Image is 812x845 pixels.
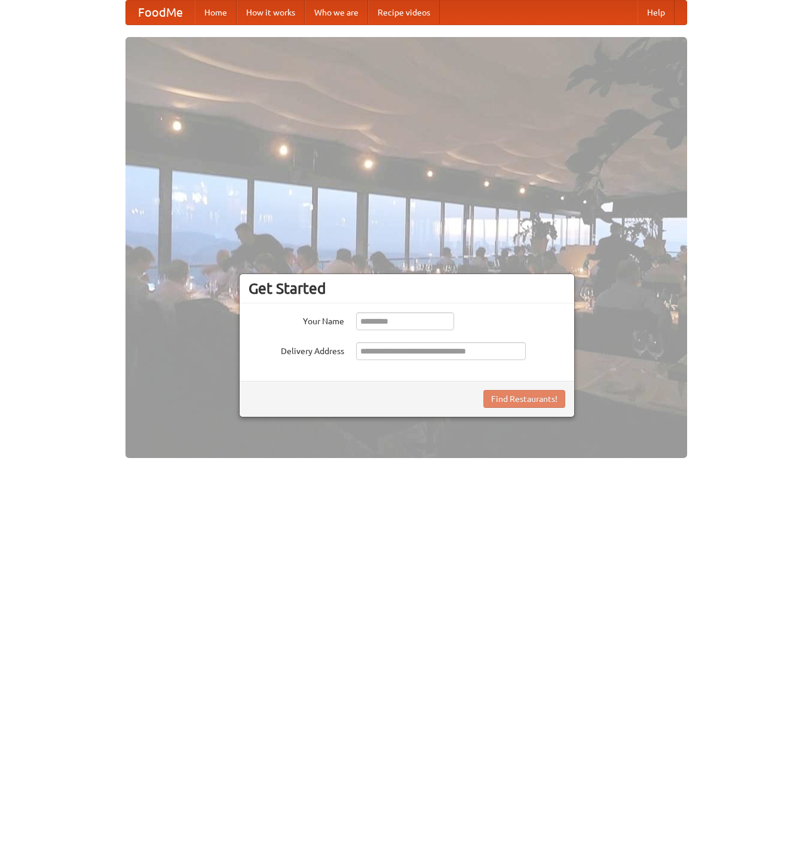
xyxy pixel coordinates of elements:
[126,1,195,24] a: FoodMe
[195,1,237,24] a: Home
[305,1,368,24] a: Who we are
[249,342,344,357] label: Delivery Address
[368,1,440,24] a: Recipe videos
[249,312,344,327] label: Your Name
[249,279,565,297] h3: Get Started
[638,1,675,24] a: Help
[483,390,565,408] button: Find Restaurants!
[237,1,305,24] a: How it works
